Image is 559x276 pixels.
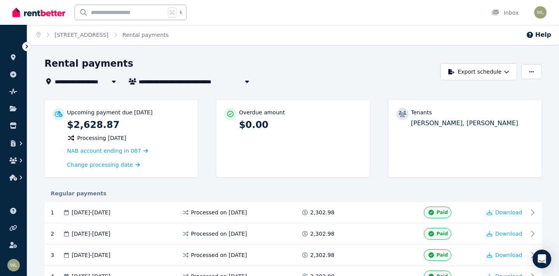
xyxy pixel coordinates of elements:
span: Download [495,231,522,237]
a: Change processing date [67,161,140,169]
span: Processed on [DATE] [191,230,247,238]
span: Rental payments [122,31,169,39]
span: Processed on [DATE] [191,251,247,259]
span: Download [495,252,522,258]
button: Help [526,30,551,40]
span: Paid [437,209,448,216]
button: Download [487,251,522,259]
span: Paid [437,231,448,237]
span: Processed on [DATE] [191,209,247,216]
h1: Rental payments [45,57,134,70]
div: 1 [51,207,63,218]
span: Download [495,209,522,216]
div: Regular payments [45,190,542,197]
span: Processing [DATE] [77,134,127,142]
img: Wit Limsintaropas [7,259,20,271]
img: RentBetter [12,7,65,18]
div: 2 [51,228,63,240]
span: [DATE] - [DATE] [72,209,111,216]
span: 2,302.98 [310,230,334,238]
button: Download [487,209,522,216]
p: Upcoming payment due [DATE] [67,109,153,116]
a: [STREET_ADDRESS] [55,32,109,38]
img: Wit Limsintaropas [534,6,547,19]
span: [DATE] - [DATE] [72,251,111,259]
span: [DATE] - [DATE] [72,230,111,238]
span: k [179,9,182,16]
p: [PERSON_NAME], [PERSON_NAME] [411,119,534,128]
div: 3 [51,249,63,261]
div: Open Intercom Messenger [533,250,551,268]
div: Inbox [491,9,519,17]
p: $2,628.87 [67,119,190,131]
button: Download [487,230,522,238]
button: Export schedule [441,63,517,80]
p: Tenants [411,109,432,116]
span: Paid [437,252,448,258]
span: NAB account ending in 087 [67,148,141,154]
span: 2,302.98 [310,251,334,259]
p: $0.00 [239,119,362,131]
span: Change processing date [67,161,133,169]
p: Overdue amount [239,109,285,116]
span: 2,302.98 [310,209,334,216]
nav: Breadcrumb [27,25,178,45]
